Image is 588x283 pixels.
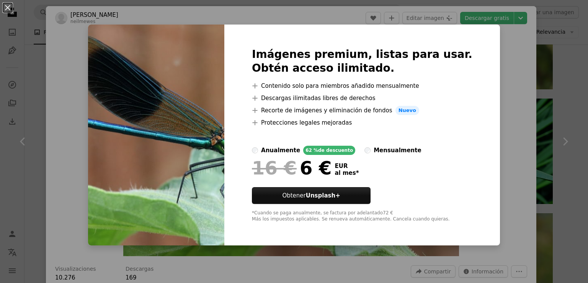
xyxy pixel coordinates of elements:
[364,147,371,153] input: mensualmente
[252,106,472,115] li: Recorte de imágenes y eliminación de fondos
[335,163,359,169] span: EUR
[306,192,340,199] strong: Unsplash+
[252,158,297,178] span: 16 €
[252,48,472,75] h2: Imágenes premium, listas para usar. Obtén acceso ilimitado.
[252,118,472,127] li: Protecciones legales mejoradas
[395,106,419,115] span: Nuevo
[303,146,355,155] div: 62 % de descuento
[252,81,472,90] li: Contenido solo para miembros añadido mensualmente
[252,94,472,103] li: Descargas ilimitadas libres de derechos
[261,146,300,155] div: anualmente
[252,187,371,204] button: ObtenerUnsplash+
[252,147,258,153] input: anualmente62 %de descuento
[252,158,332,178] div: 6 €
[88,25,224,245] img: photo-1643127207181-378a5034ade4
[252,210,472,222] div: *Cuando se paga anualmente, se factura por adelantado 72 € Más los impuestos aplicables. Se renue...
[374,146,421,155] div: mensualmente
[335,169,359,176] span: al mes *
